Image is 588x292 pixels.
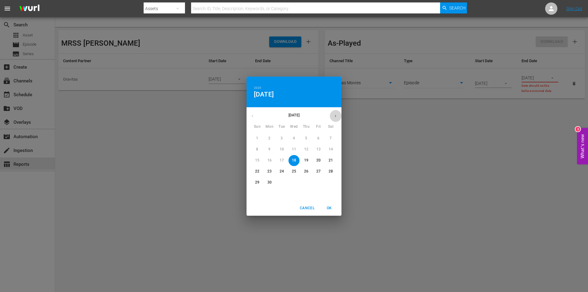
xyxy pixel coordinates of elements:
button: 28 [325,166,336,177]
button: Cancel [297,203,317,213]
button: 20 [313,155,324,166]
span: Sun [252,124,263,130]
p: 25 [292,169,296,174]
span: OK [322,205,337,211]
p: 19 [304,158,308,163]
button: OK [319,203,339,213]
span: Sat [325,124,336,130]
button: 21 [325,155,336,166]
button: 26 [301,166,312,177]
p: 22 [255,169,259,174]
p: 27 [316,169,321,174]
button: 2025 [254,85,261,91]
p: 24 [280,169,284,174]
button: 25 [288,166,300,177]
a: Sign Out [566,6,582,11]
span: Thu [301,124,312,130]
p: 23 [267,169,272,174]
p: [DATE] [258,112,330,118]
p: 21 [329,158,333,163]
p: 30 [267,180,272,185]
div: 3 [575,127,580,131]
span: Cancel [300,205,315,211]
span: Wed [288,124,300,130]
span: Mon [264,124,275,130]
p: 26 [304,169,308,174]
img: ans4CAIJ8jUAAAAAAAAAAAAAAAAAAAAAAAAgQb4GAAAAAAAAAAAAAAAAAAAAAAAAJMjXAAAAAAAAAAAAAAAAAAAAAAAAgAT5G... [15,2,44,16]
button: 30 [264,177,275,188]
button: 24 [276,166,287,177]
span: Search [449,2,466,13]
button: 19 [301,155,312,166]
span: Tue [276,124,287,130]
button: 22 [252,166,263,177]
p: 29 [255,180,259,185]
span: menu [4,5,11,12]
button: 29 [252,177,263,188]
p: 18 [292,158,296,163]
p: 20 [316,158,321,163]
span: Fri [313,124,324,130]
button: 18 [288,155,300,166]
button: 27 [313,166,324,177]
button: [DATE] [254,90,274,98]
button: 23 [264,166,275,177]
p: 28 [329,169,333,174]
button: Open Feedback Widget [577,128,588,164]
